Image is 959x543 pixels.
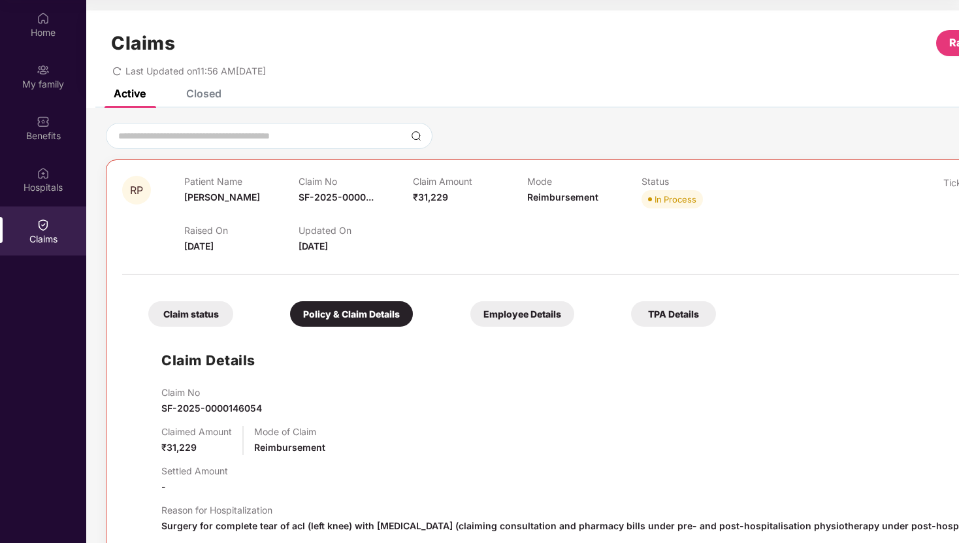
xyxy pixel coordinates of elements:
div: TPA Details [631,301,716,327]
img: svg+xml;base64,PHN2ZyBpZD0iQmVuZWZpdHMiIHhtbG5zPSJodHRwOi8vd3d3LnczLm9yZy8yMDAwL3N2ZyIgd2lkdGg9Ij... [37,115,50,128]
span: redo [112,65,122,76]
p: Settled Amount [161,465,228,476]
p: Claim No [161,387,262,398]
p: Claim Amount [413,176,527,187]
span: Last Updated on 11:56 AM[DATE] [125,65,266,76]
p: Status [642,176,756,187]
img: svg+xml;base64,PHN2ZyBpZD0iSG9zcGl0YWxzIiB4bWxucz0iaHR0cDovL3d3dy53My5vcmcvMjAwMC9zdmciIHdpZHRoPS... [37,167,50,180]
h1: Claim Details [161,350,255,371]
div: Claim status [148,301,233,327]
p: Claim No [299,176,413,187]
span: SF-2025-0000146054 [161,403,262,414]
div: Closed [186,87,221,100]
span: RP [130,185,143,196]
div: In Process [655,193,696,206]
img: svg+xml;base64,PHN2ZyBpZD0iQ2xhaW0iIHhtbG5zPSJodHRwOi8vd3d3LnczLm9yZy8yMDAwL3N2ZyIgd2lkdGg9IjIwIi... [37,218,50,231]
img: svg+xml;base64,PHN2ZyBpZD0iU2VhcmNoLTMyeDMyIiB4bWxucz0iaHR0cDovL3d3dy53My5vcmcvMjAwMC9zdmciIHdpZH... [411,131,421,141]
div: Employee Details [470,301,574,327]
span: SF-2025-0000... [299,191,374,203]
img: svg+xml;base64,PHN2ZyB3aWR0aD0iMjAiIGhlaWdodD0iMjAiIHZpZXdCb3g9IjAgMCAyMCAyMCIgZmlsbD0ibm9uZSIgeG... [37,63,50,76]
div: Policy & Claim Details [290,301,413,327]
span: ₹31,229 [161,442,197,453]
span: [DATE] [184,240,214,252]
p: Mode [527,176,642,187]
p: Patient Name [184,176,299,187]
span: [PERSON_NAME] [184,191,260,203]
span: ₹31,229 [413,191,448,203]
h1: Claims [111,32,175,54]
span: Reimbursement [254,442,325,453]
span: Reimbursement [527,191,598,203]
p: Claimed Amount [161,426,232,437]
p: Raised On [184,225,299,236]
p: Updated On [299,225,413,236]
div: Active [114,87,146,100]
span: [DATE] [299,240,328,252]
span: - [161,481,166,492]
p: Mode of Claim [254,426,325,437]
img: svg+xml;base64,PHN2ZyBpZD0iSG9tZSIgeG1sbnM9Imh0dHA6Ly93d3cudzMub3JnLzIwMDAvc3ZnIiB3aWR0aD0iMjAiIG... [37,12,50,25]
